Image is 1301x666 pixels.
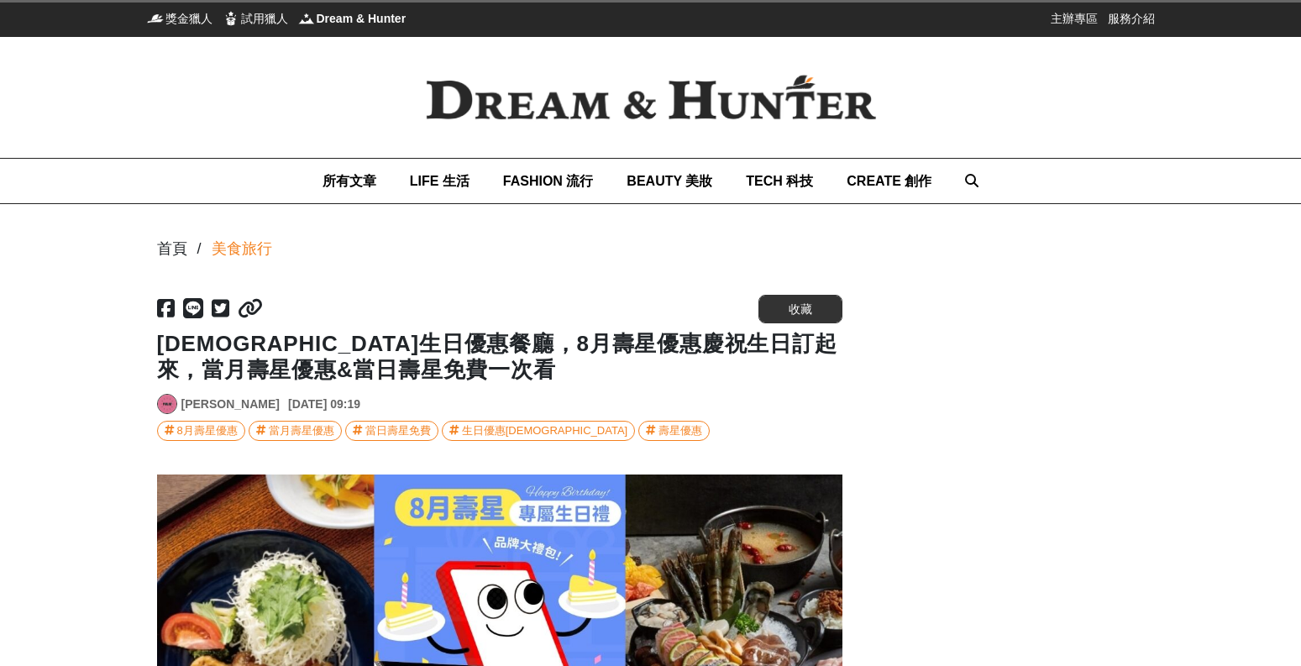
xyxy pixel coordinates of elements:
a: [PERSON_NAME] [181,396,280,413]
span: CREATE 創作 [847,174,931,188]
span: 所有文章 [323,174,376,188]
span: Dream & Hunter [317,10,407,27]
a: 服務介紹 [1108,10,1155,27]
a: 當月壽星優惠 [249,421,342,441]
span: 獎金獵人 [165,10,212,27]
a: 試用獵人試用獵人 [223,10,288,27]
a: TECH 科技 [746,159,813,203]
div: 當月壽星優惠 [269,422,334,440]
a: Avatar [157,394,177,414]
span: LIFE 生活 [410,174,470,188]
div: 首頁 [157,238,187,260]
div: 當日壽星免費 [365,422,431,440]
a: 8月壽星優惠 [157,421,245,441]
a: 當日壽星免費 [345,421,438,441]
span: FASHION 流行 [503,174,594,188]
img: 獎金獵人 [147,10,164,27]
img: Dream & Hunter [399,48,903,147]
img: Dream & Hunter [298,10,315,27]
div: 8月壽星優惠 [177,422,238,440]
a: 美食旅行 [212,238,272,260]
h1: [DEMOGRAPHIC_DATA]生日優惠餐廳，8月壽星優惠慶祝生日訂起來，當月壽星優惠&當日壽星免費一次看 [157,331,842,383]
div: / [197,238,202,260]
a: 所有文章 [323,159,376,203]
a: 壽星優惠 [638,421,710,441]
a: BEAUTY 美妝 [627,159,712,203]
a: LIFE 生活 [410,159,470,203]
img: Avatar [158,395,176,413]
a: Dream & HunterDream & Hunter [298,10,407,27]
a: 生日優惠[DEMOGRAPHIC_DATA] [442,421,635,441]
div: 生日優惠[DEMOGRAPHIC_DATA] [462,422,627,440]
div: [DATE] 09:19 [288,396,360,413]
span: BEAUTY 美妝 [627,174,712,188]
span: TECH 科技 [746,174,813,188]
button: 收藏 [758,295,842,323]
div: 壽星優惠 [658,422,702,440]
a: FASHION 流行 [503,159,594,203]
a: CREATE 創作 [847,159,931,203]
span: 試用獵人 [241,10,288,27]
a: 主辦專區 [1051,10,1098,27]
img: 試用獵人 [223,10,239,27]
a: 獎金獵人獎金獵人 [147,10,212,27]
